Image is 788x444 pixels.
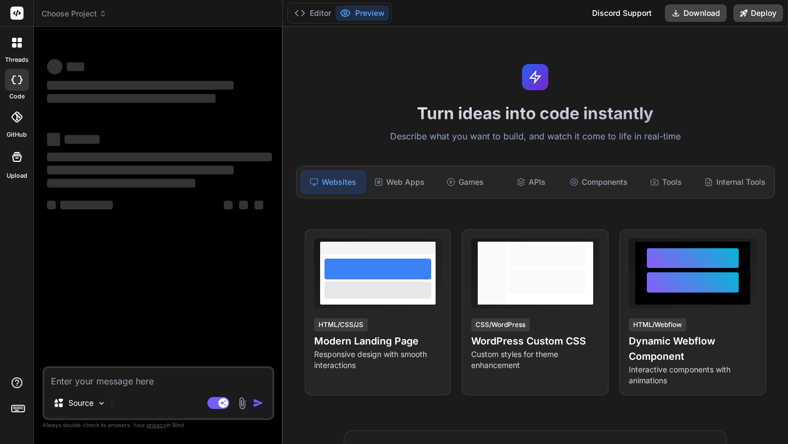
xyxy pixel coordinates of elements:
[67,62,84,71] span: ‌
[47,166,234,174] span: ‌
[43,420,274,430] p: Always double-check its answers. Your in Bind
[97,399,106,408] img: Pick Models
[314,334,442,349] h4: Modern Landing Page
[471,318,530,331] div: CSS/WordPress
[68,398,94,408] p: Source
[565,171,632,194] div: Components
[224,201,233,209] span: ‌
[42,8,107,19] span: Choose Project
[314,349,442,371] p: Responsive design with smooth interactions
[471,349,599,371] p: Custom styles for theme enhancement
[254,201,263,209] span: ‌
[253,398,264,408] img: icon
[665,4,727,22] button: Download
[47,201,56,209] span: ‌
[471,334,599,349] h4: WordPress Custom CSS
[47,81,234,90] span: ‌
[586,4,658,22] div: Discord Support
[629,318,686,331] div: HTML/Webflow
[60,201,113,209] span: ‌
[634,171,698,194] div: Tools
[290,5,335,21] button: Editor
[239,201,248,209] span: ‌
[289,103,781,123] h1: Turn ideas into code instantly
[7,130,27,139] label: GitHub
[9,92,25,101] label: code
[65,135,100,144] span: ‌
[7,171,27,180] label: Upload
[47,179,195,188] span: ‌
[629,334,757,364] h4: Dynamic Webflow Component
[301,171,366,194] div: Websites
[236,397,248,410] img: attachment
[433,171,497,194] div: Games
[289,130,781,144] p: Describe what you want to build, and watch it come to life in real-time
[335,5,389,21] button: Preview
[5,55,28,65] label: threads
[47,59,62,74] span: ‌
[629,364,757,386] p: Interactive components with animations
[47,133,60,146] span: ‌
[733,4,783,22] button: Deploy
[499,171,563,194] div: APIs
[47,153,272,161] span: ‌
[700,171,770,194] div: Internal Tools
[368,171,431,194] div: Web Apps
[314,318,368,331] div: HTML/CSS/JS
[47,94,216,103] span: ‌
[147,422,166,428] span: privacy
